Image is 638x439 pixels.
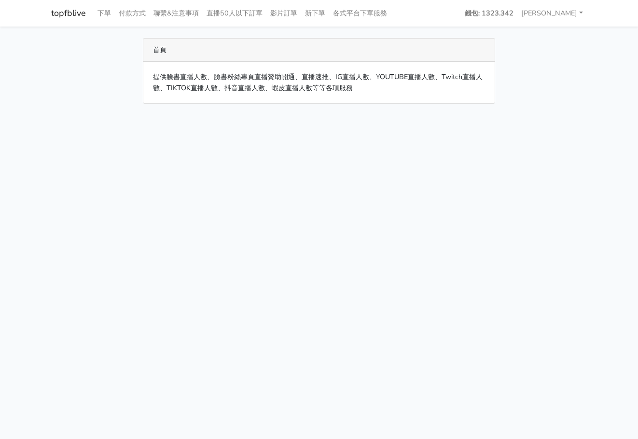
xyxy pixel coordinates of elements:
[465,8,513,18] strong: 錢包: 1323.342
[94,4,115,23] a: 下單
[266,4,301,23] a: 影片訂單
[329,4,391,23] a: 各式平台下單服務
[143,39,495,62] div: 首頁
[115,4,150,23] a: 付款方式
[203,4,266,23] a: 直播50人以下訂單
[301,4,329,23] a: 新下單
[461,4,517,23] a: 錢包: 1323.342
[517,4,587,23] a: [PERSON_NAME]
[143,62,495,103] div: 提供臉書直播人數、臉書粉絲專頁直播贊助開通、直播速推、IG直播人數、YOUTUBE直播人數、Twitch直播人數、TIKTOK直播人數、抖音直播人數、蝦皮直播人數等等各項服務
[51,4,86,23] a: topfblive
[150,4,203,23] a: 聯繫&注意事項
